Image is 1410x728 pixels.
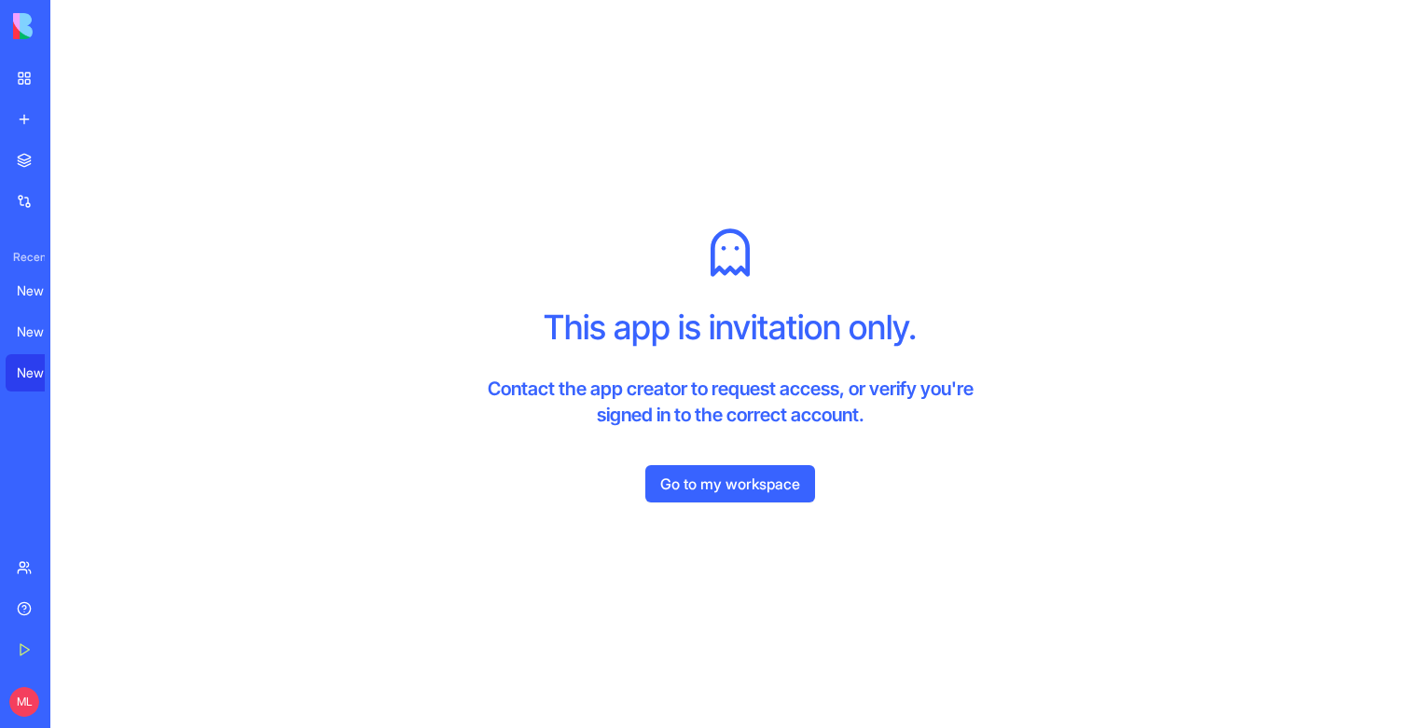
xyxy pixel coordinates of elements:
img: logo [13,13,129,39]
a: New App [6,313,80,350]
div: New App [17,282,69,300]
a: New App [6,272,80,309]
a: Go to my workspace [645,465,815,502]
span: Recent [6,250,45,265]
h4: Contact the app creator to request access, or verify you're signed in to the correct account. [462,376,999,428]
a: New App [6,354,80,391]
div: New App [17,364,69,382]
span: ML [9,687,39,717]
div: New App [17,323,69,341]
h1: This app is invitation only. [544,309,917,346]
